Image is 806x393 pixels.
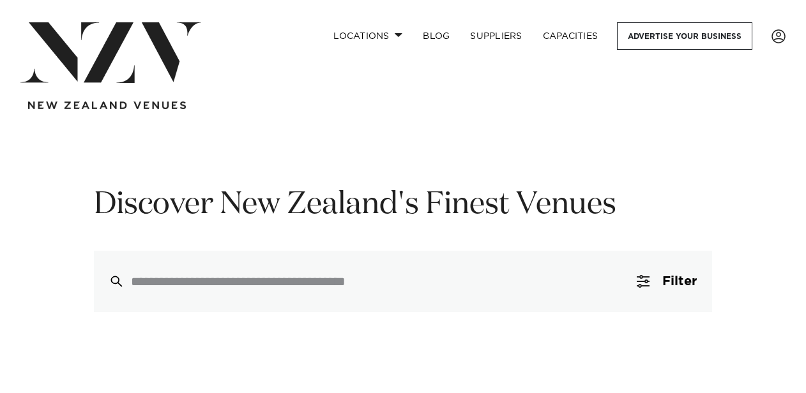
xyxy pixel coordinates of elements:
a: SUPPLIERS [460,22,532,50]
a: Locations [323,22,413,50]
button: Filter [621,251,712,312]
a: BLOG [413,22,460,50]
h1: Discover New Zealand's Finest Venues [94,185,712,225]
img: new-zealand-venues-text.png [28,101,186,110]
a: Advertise your business [617,22,752,50]
a: Capacities [533,22,609,50]
span: Filter [662,275,697,288]
img: nzv-logo.png [20,22,201,83]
